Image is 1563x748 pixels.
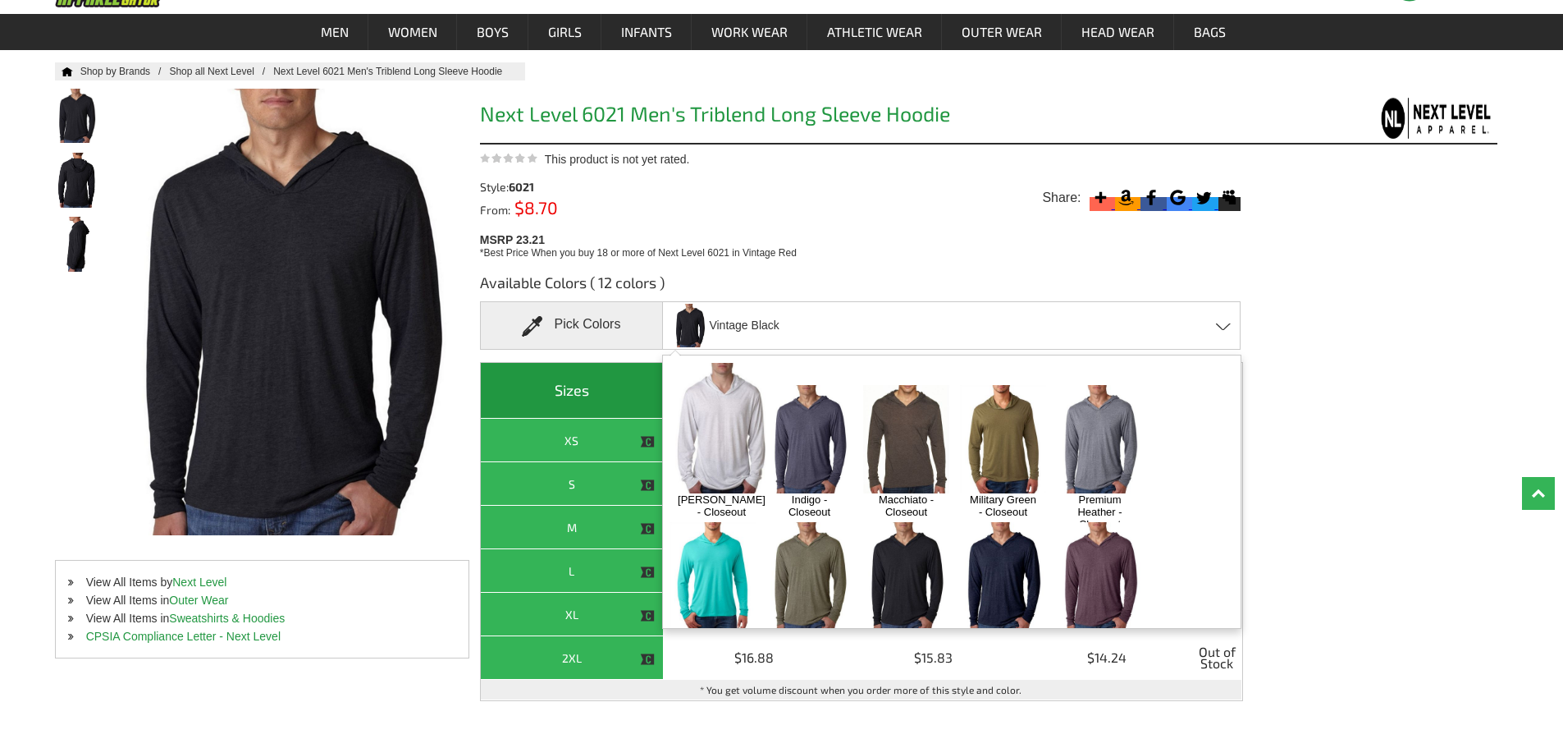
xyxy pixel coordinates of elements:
[1175,14,1245,50] a: Bags
[1057,385,1143,493] img: Premium Heather
[480,229,1250,260] div: MSRP 23.21
[169,594,228,607] a: Outer Wear
[169,66,273,77] a: Shop all Next Level
[86,630,281,643] a: CPSIA Compliance Letter - Next Level
[943,14,1061,50] a: Outer Wear
[766,385,852,493] img: Indigo
[640,652,655,667] img: This item is CLOSEOUT!
[1021,636,1193,680] td: $14.24
[509,180,534,194] span: 6021
[480,247,797,259] span: *Best Price When you buy 18 or more of Next Level 6021 in Vintage Red
[960,522,1046,630] img: Vintage Navy
[808,14,941,50] a: Athletic Wear
[1218,186,1241,209] svg: Myspace
[1115,186,1137,209] svg: Amazon
[846,636,1021,680] td: $15.83
[55,153,98,208] img: Next Level 6021 Men's Triblend Long Sleeve Hoodie
[871,493,941,518] a: Macchiato - Closeout
[602,14,691,50] a: Infants
[640,521,655,536] img: This item is CLOSEOUT!
[640,608,655,623] img: This item is CLOSEOUT!
[673,304,707,347] img: next-level_6021_vintage-black.jpg
[1065,493,1135,530] a: Premium Heather - Closeout
[1063,14,1173,50] a: Head Wear
[80,66,170,77] a: Shop by Brands
[480,201,673,216] div: From:
[480,103,1243,129] h1: Next Level 6021 Men's Triblend Long Sleeve Hoodie
[481,363,664,419] th: Sizes
[1374,97,1497,139] img: Next Level
[55,67,73,76] a: Home
[480,301,663,350] div: Pick Colors
[55,217,98,272] img: Next Level 6021 Men's Triblend Long Sleeve Hoodie
[640,478,655,493] img: This item is CLOSEOUT!
[1192,186,1214,209] svg: Twitter
[863,522,949,630] img: Vintage Black
[1057,522,1143,630] img: Vintage Purple
[529,14,601,50] a: Girls
[481,680,1242,700] td: * You get volume discount when you order more of this style and color.
[678,493,766,518] a: [PERSON_NAME] - Closeout
[960,385,1046,493] img: Military Green
[55,89,98,143] img: Next Level 6021 Men's Triblend Long Sleeve Hoodie
[481,419,664,462] th: XS
[481,593,664,636] th: XL
[664,636,847,680] td: $16.88
[709,311,779,340] span: Vintage Black
[510,197,558,218] span: $8.70
[863,385,949,493] img: Macchiato
[369,14,456,50] a: Women
[169,612,285,625] a: Sweatshirts & Hoodies
[481,462,664,506] th: S
[692,14,807,50] a: Work Wear
[640,434,655,449] img: This item is CLOSEOUT!
[670,522,756,630] img: Tahiti Blue
[480,181,673,193] div: Style:
[775,493,844,518] a: Indigo - Closeout
[640,565,655,580] img: This item is CLOSEOUT!
[480,273,1243,301] h3: Available Colors ( 12 colors )
[1197,640,1237,675] span: Out of Stock
[56,573,468,591] li: View All Items by
[481,636,664,680] th: 2XL
[766,522,852,630] img: Venetian Grey
[458,14,528,50] a: Boys
[968,493,1038,518] a: Military Green - Closeout
[480,153,537,163] img: This product is not yet rated.
[1140,186,1163,209] svg: Facebook
[545,153,690,166] span: This product is not yet rated.
[56,609,468,627] li: View All Items in
[1167,186,1189,209] svg: Google Bookmark
[1090,186,1112,209] svg: More
[302,14,368,50] a: Men
[670,363,774,493] img: Heather White
[172,576,226,589] a: Next Level
[1522,477,1555,510] a: Top
[481,506,664,549] th: M
[56,591,468,609] li: View All Items in
[481,549,664,593] th: L
[1042,190,1081,206] span: Share:
[273,66,519,77] a: Next Level 6021 Men's Triblend Long Sleeve Hoodie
